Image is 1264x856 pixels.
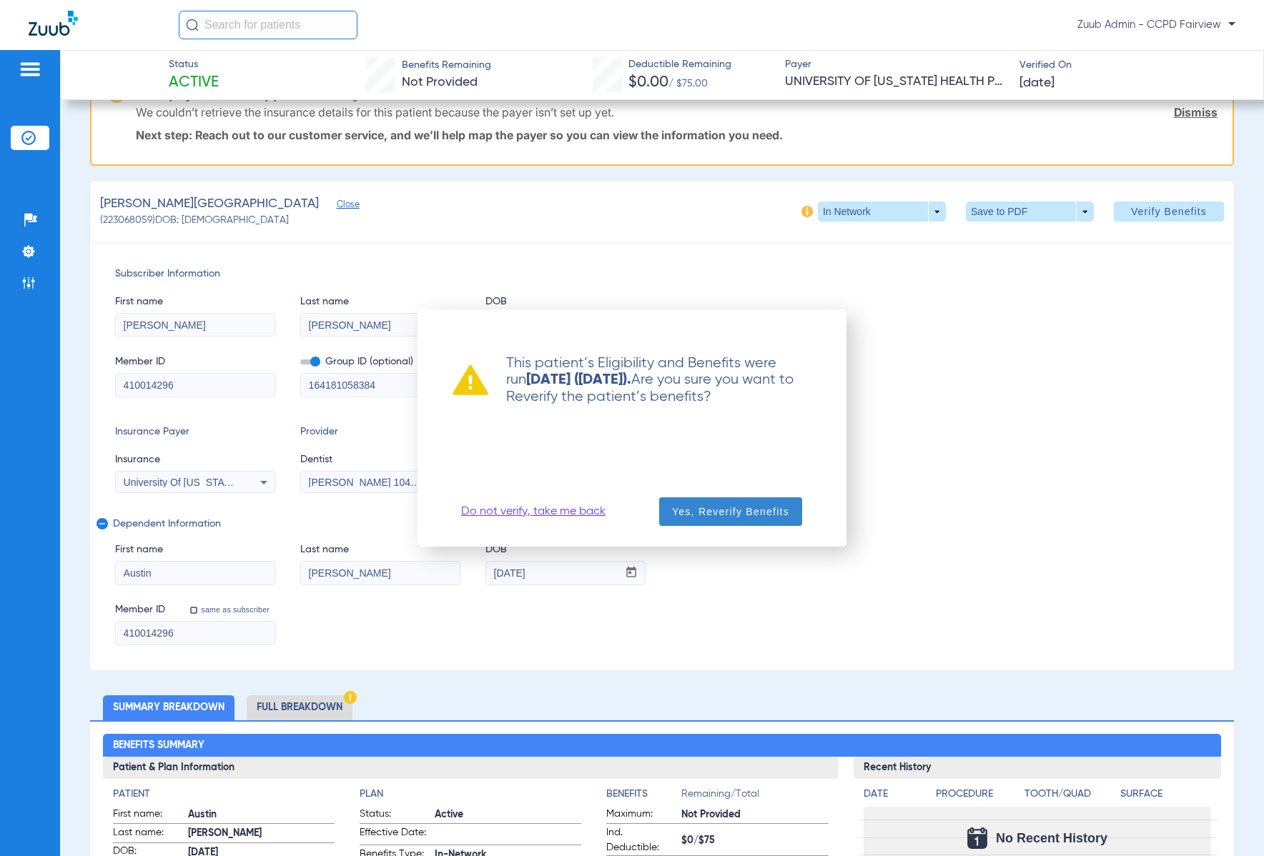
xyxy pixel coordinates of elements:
[453,364,488,395] img: warning already ran verification recently
[461,504,606,519] a: Do not verify, take me back
[526,373,631,387] strong: [DATE] ([DATE]).
[672,504,789,519] span: Yes, Reverify Benefits
[1193,787,1264,856] iframe: Chat Widget
[488,355,811,405] p: This patient’s Eligibility and Benefits were run Are you sure you want to Reverify the patient’s ...
[659,497,802,526] button: Yes, Reverify Benefits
